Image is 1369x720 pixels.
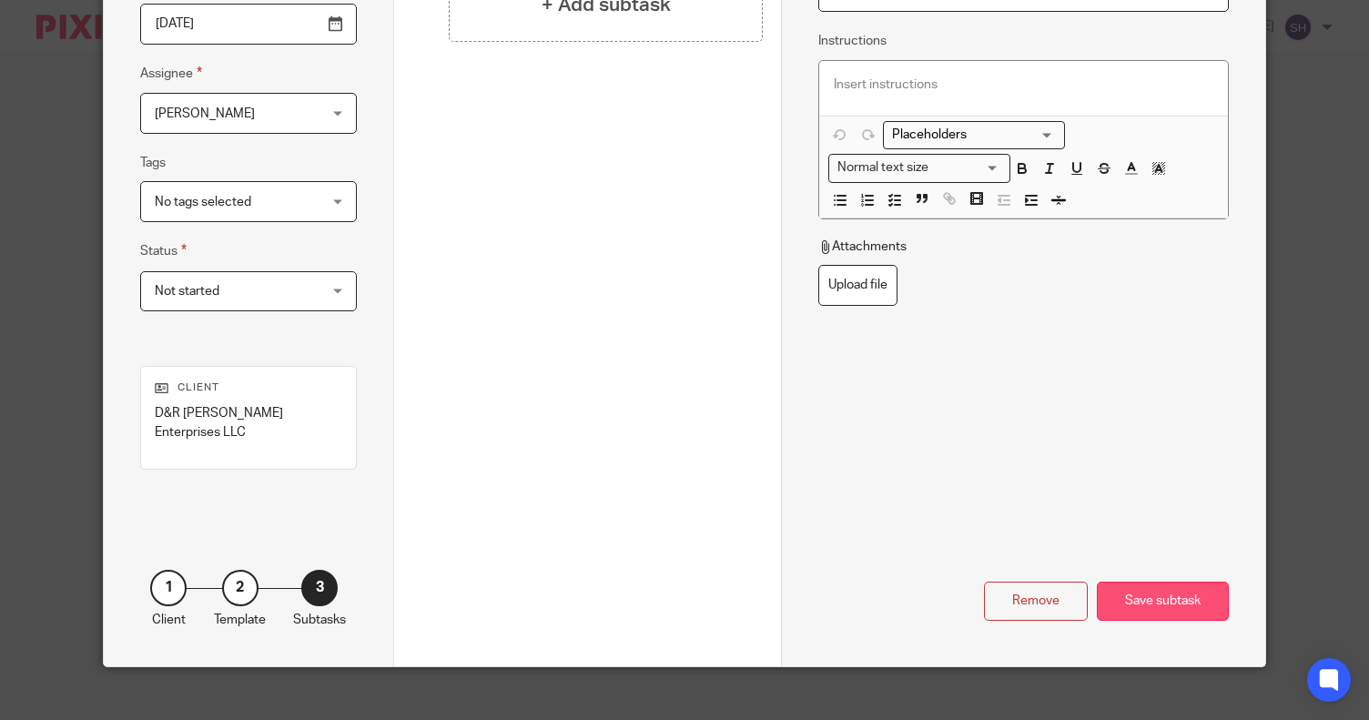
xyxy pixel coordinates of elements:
div: 1 [150,570,187,606]
span: Not started [155,285,219,298]
span: [PERSON_NAME] [155,107,255,120]
div: 3 [301,570,338,606]
div: 2 [222,570,259,606]
div: Text styles [828,154,1010,182]
label: Instructions [818,32,887,50]
div: Save subtask [1097,582,1229,621]
div: Search for option [883,121,1065,149]
span: Normal text size [833,158,932,177]
div: Search for option [828,154,1010,182]
p: Client [152,611,186,629]
p: Subtasks [293,611,346,629]
span: No tags selected [155,196,251,208]
p: Client [155,380,342,395]
div: Placeholders [883,121,1065,149]
p: Template [214,611,266,629]
p: D&R [PERSON_NAME] Enterprises LLC [155,404,342,441]
label: Assignee [140,63,202,84]
input: Search for option [934,158,999,177]
label: Tags [140,154,166,172]
label: Status [140,240,187,261]
div: Remove [984,582,1088,621]
label: Upload file [818,265,897,306]
input: Search for option [886,126,1054,145]
p: Attachments [818,238,907,256]
input: Pick a date [140,4,357,45]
